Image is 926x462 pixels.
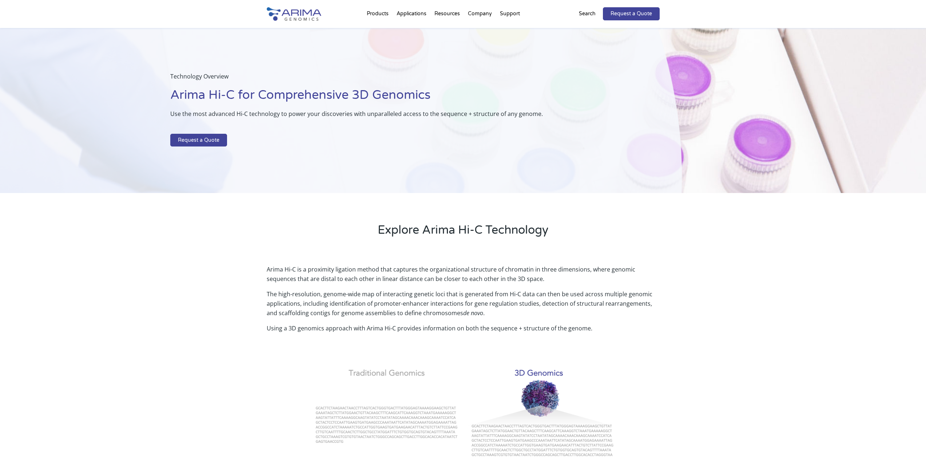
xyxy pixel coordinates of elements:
[267,265,660,289] p: Arima Hi-C is a proximity ligation method that captures the organizational structure of chromatin...
[267,289,660,324] p: The high-resolution, genome-wide map of interacting genetic loci that is generated from Hi-C data...
[463,309,483,317] i: de novo
[170,72,645,87] p: Technology Overview
[579,9,596,19] p: Search
[267,324,660,333] p: Using a 3D genomics approach with Arima Hi-C provides information on both the sequence + structur...
[267,222,660,244] h2: Explore Arima Hi-C Technology
[170,87,645,109] h1: Arima Hi-C for Comprehensive 3D Genomics
[603,7,660,20] a: Request a Quote
[267,7,321,21] img: Arima-Genomics-logo
[170,134,227,147] a: Request a Quote
[170,109,645,124] p: Use the most advanced Hi-C technology to power your discoveries with unparalleled access to the s...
